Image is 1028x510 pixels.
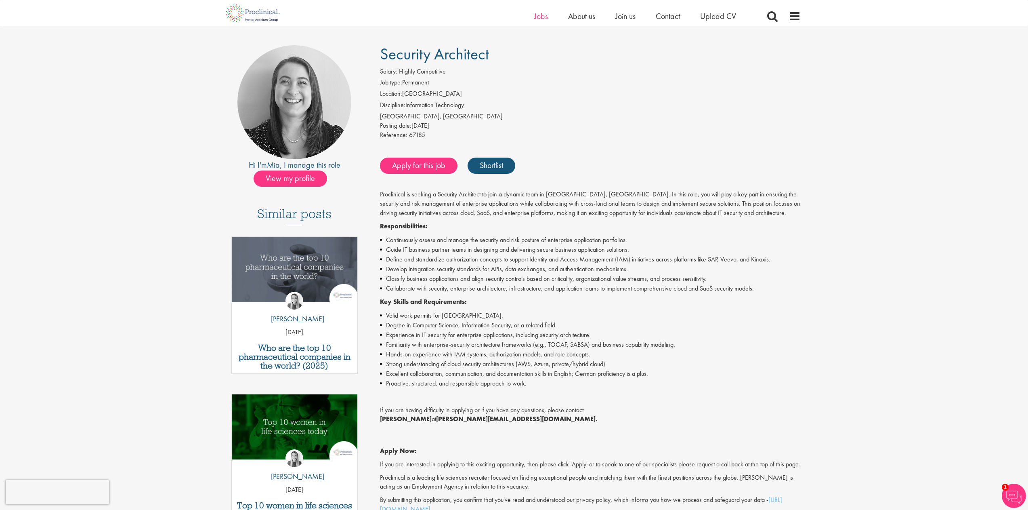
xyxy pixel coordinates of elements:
[380,460,801,469] p: If you are interested in applying to this exciting opportunity, then please click 'Apply' or to s...
[380,78,801,89] li: Permanent
[380,297,467,306] strong: Key Skills and Requirements:
[380,330,801,340] li: Experience in IT security for enterprise applications, including security architecture.
[285,292,303,310] img: Hannah Burke
[380,255,801,264] li: Define and standardize authorization concepts to support Identity and Access Management (IAM) ini...
[534,11,548,21] a: Jobs
[232,237,357,302] img: Top 10 pharmaceutical companies in the world 2025
[380,190,801,218] p: Proclinical is seeking a Security Architect to join a dynamic team in [GEOGRAPHIC_DATA], [GEOGRAP...
[254,172,335,183] a: View my profile
[615,11,636,21] a: Join us
[380,222,428,230] strong: Responsibilities:
[237,45,351,159] img: imeage of recruiter Mia Kellerman
[380,264,801,274] li: Develop integration security standards for APIs, data exchanges, and authentication mechanisms.
[254,171,327,187] span: View my profile
[380,359,801,369] li: Strong understanding of cloud security architectures (AWS, Azure, private/hybrid cloud).
[227,159,362,171] div: Hi I'm , I manage this role
[380,340,801,350] li: Familiarity with enterprise-security architecture frameworks (e.g., TOGAF, SABSA) and business ca...
[380,415,432,423] strong: [PERSON_NAME]
[380,350,801,359] li: Hands-on experience with IAM systems, authorization models, and role concepts.
[380,245,801,255] li: Guide IT business partner teams in designing and delivering secure business application solutions.
[380,112,801,121] div: [GEOGRAPHIC_DATA], [GEOGRAPHIC_DATA]
[236,344,353,370] a: Who are the top 10 pharmaceutical companies in the world? (2025)
[380,101,801,112] li: Information Technology
[568,11,595,21] a: About us
[380,274,801,284] li: Classify business applications and align security controls based on criticality, organizational v...
[380,131,407,140] label: Reference:
[656,11,680,21] a: Contact
[380,320,801,330] li: Degree in Computer Science, Information Security, or a related field.
[380,473,801,492] p: Proclinical is a leading life sciences recruiter focused on finding exceptional people and matchi...
[232,394,357,466] a: Link to a post
[380,284,801,293] li: Collaborate with security, enterprise architecture, infrastructure, and application teams to impl...
[380,158,457,174] a: Apply for this job
[380,311,801,320] li: Valid work permits for [GEOGRAPHIC_DATA].
[232,328,357,337] p: [DATE]
[380,447,417,455] strong: Apply Now:
[380,89,801,101] li: [GEOGRAPHIC_DATA]
[399,67,446,76] span: Highly Competitive
[380,121,411,130] span: Posting date:
[700,11,736,21] a: Upload CV
[6,480,109,504] iframe: reCAPTCHA
[380,121,801,131] div: [DATE]
[380,44,489,64] span: Security Architect
[409,131,425,139] span: 67185
[285,449,303,467] img: Hannah Burke
[232,394,357,459] img: Top 10 women in life sciences today
[1002,484,1026,508] img: Chatbot
[232,485,357,495] p: [DATE]
[380,235,801,245] li: Continuously assess and manage the security and risk posture of enterprise application portfolios.
[380,369,801,379] li: Excellent collaboration, communication, and documentation skills in English; German proficiency i...
[267,160,280,170] a: Mia
[436,415,598,423] strong: [PERSON_NAME][EMAIL_ADDRESS][DOMAIN_NAME].
[380,406,801,424] p: If you are having difficulty in applying or if you have any questions, please contact at
[265,471,324,482] p: [PERSON_NAME]
[265,449,324,486] a: Hannah Burke [PERSON_NAME]
[265,314,324,324] p: [PERSON_NAME]
[468,158,515,174] a: Shortlist
[380,379,801,388] li: Proactive, structured, and responsible approach to work.
[1002,484,1009,491] span: 1
[257,207,331,226] h3: Similar posts
[380,78,402,87] label: Job type:
[232,237,357,308] a: Link to a post
[380,67,397,76] label: Salary:
[380,101,405,110] label: Discipline:
[380,89,402,99] label: Location:
[265,292,324,328] a: Hannah Burke [PERSON_NAME]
